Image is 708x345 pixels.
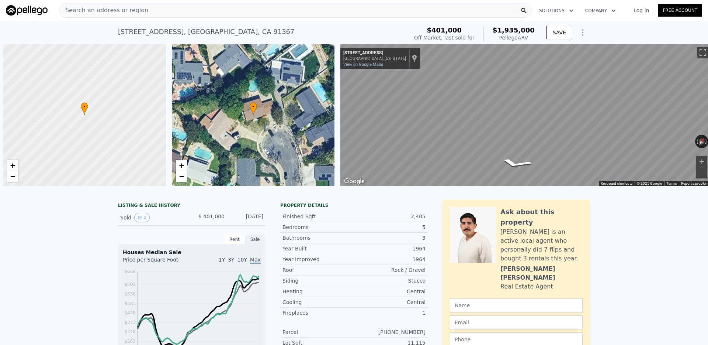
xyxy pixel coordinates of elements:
[59,6,148,15] span: Search an address or region
[118,27,295,37] div: [STREET_ADDRESS] , [GEOGRAPHIC_DATA] , CA 91367
[120,213,186,222] div: Sold
[450,298,583,312] input: Name
[10,161,15,170] span: +
[412,54,417,62] a: Show location on map
[493,26,535,34] span: $1,935,000
[10,172,15,181] span: −
[123,256,192,268] div: Price per Square Foot
[500,264,583,282] div: [PERSON_NAME] [PERSON_NAME]
[601,181,632,186] button: Keyboard shortcuts
[666,181,677,185] a: Terms (opens in new tab)
[500,228,583,263] div: [PERSON_NAME] is an active local agent who personally did 7 flips and bought 3 rentals this year.
[354,223,426,231] div: 5
[81,102,88,115] div: •
[575,25,590,40] button: Show Options
[282,328,354,336] div: Parcel
[282,298,354,306] div: Cooling
[354,213,426,220] div: 2,405
[354,309,426,317] div: 1
[282,288,354,295] div: Heating
[354,328,426,336] div: [PHONE_NUMBER]
[124,310,136,315] tspan: $428
[343,50,406,56] div: [STREET_ADDRESS]
[228,257,234,263] span: 3Y
[282,309,354,317] div: Fireplaces
[489,156,542,171] path: Go South, Franrivers Ave
[579,4,622,17] button: Company
[176,160,187,171] a: Zoom in
[7,160,18,171] a: Zoom in
[354,266,426,274] div: Rock / Gravel
[696,167,707,178] button: Zoom out
[354,277,426,284] div: Stucco
[354,234,426,242] div: 3
[354,288,426,295] div: Central
[354,245,426,252] div: 1964
[124,291,136,297] tspan: $538
[625,7,658,14] a: Log In
[696,156,707,167] button: Zoom in
[695,135,699,148] button: Rotate counterclockwise
[81,103,88,110] span: •
[179,161,184,170] span: +
[230,213,263,222] div: [DATE]
[282,234,354,242] div: Bathrooms
[342,177,367,186] img: Google
[124,320,136,325] tspan: $373
[282,256,354,263] div: Year Improved
[250,103,257,110] span: •
[493,34,535,41] div: Pellego ARV
[282,213,354,220] div: Finished Sqft
[224,235,245,244] div: Rent
[6,5,48,16] img: Pellego
[282,223,354,231] div: Bedrooms
[696,134,708,148] button: Reset the view
[198,214,225,219] span: $ 401,000
[282,266,354,274] div: Roof
[658,4,702,17] a: Free Account
[533,4,579,17] button: Solutions
[427,26,462,34] span: $401,000
[7,171,18,182] a: Zoom out
[124,282,136,287] tspan: $593
[500,207,583,228] div: Ask about this property
[282,245,354,252] div: Year Built
[450,315,583,329] input: Email
[546,26,572,39] button: SAVE
[179,172,184,181] span: −
[343,62,383,67] a: View on Google Maps
[124,269,136,274] tspan: $668
[250,257,261,264] span: Max
[124,339,136,344] tspan: $263
[354,298,426,306] div: Central
[282,277,354,284] div: Siding
[118,202,265,210] div: LISTING & SALE HISTORY
[637,181,662,185] span: © 2025 Google
[176,171,187,182] a: Zoom out
[219,257,225,263] span: 1Y
[414,34,475,41] div: Off Market, last sold for
[245,235,265,244] div: Sale
[237,257,247,263] span: 10Y
[343,56,406,61] div: [GEOGRAPHIC_DATA], [US_STATE]
[123,249,261,256] div: Houses Median Sale
[354,256,426,263] div: 1964
[500,282,553,291] div: Real Estate Agent
[124,301,136,306] tspan: $483
[134,213,150,222] button: View historical data
[250,102,257,115] div: •
[124,329,136,334] tspan: $318
[342,177,367,186] a: Open this area in Google Maps (opens a new window)
[280,202,428,208] div: Property details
